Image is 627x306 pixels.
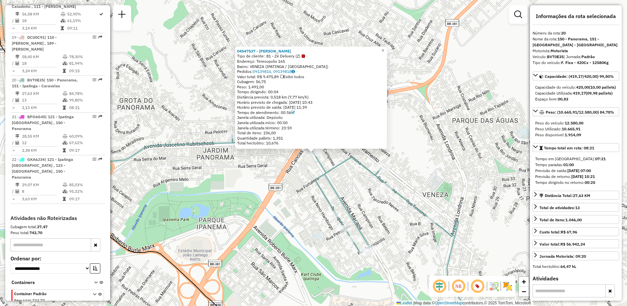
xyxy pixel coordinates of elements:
a: Exibir filtros [512,8,525,21]
div: Horário previsto de chegada: [DATE] 10:43 [237,100,385,105]
div: Número da rota: [533,30,619,36]
div: Peso total: [10,230,105,236]
div: Capacidade do veículo: [535,84,617,90]
strong: F. Fixa - 420Cx - 12580Kg [561,60,609,65]
div: Janela utilizada início: 00:00 [237,120,385,125]
span: 19 - [12,35,57,52]
td: 09:15 [69,68,102,74]
span: | 121 - Ipatinga [GEOGRAPHIC_DATA] , 150 - Panorama [12,114,74,131]
em: Opções [92,157,96,161]
strong: R$ 56.942,24 [560,242,585,247]
i: Total de Atividades [15,141,19,145]
div: Janela utilizada término: 23:59 [237,125,385,131]
div: Bairro: VENEZA (IPATINGA / [GEOGRAPHIC_DATA]) [237,64,385,69]
i: Observações [292,70,295,74]
span: Total de atividades: [539,205,580,210]
td: / [12,188,15,195]
td: 67,62% [69,140,102,146]
i: Tempo total em rota [63,69,66,73]
td: 3,63 KM [22,196,62,202]
i: % de utilização da cubagem [61,19,66,23]
span: Peso: 1.491,00 [237,84,264,89]
span: Containers [11,279,86,286]
td: = [12,104,15,111]
a: Jornada Motorista: 09:20 [533,251,619,260]
span: 81 - Zé Delivery (Z) [266,54,305,59]
td: 28,55 KM [22,133,62,140]
td: 61,19% [67,17,99,24]
strong: 20 [561,31,566,35]
i: Total de Atividades [15,98,19,102]
a: Leaflet [396,301,412,305]
td: 58,40 KM [22,54,62,60]
span: + [522,277,526,286]
a: Distância Total:27,63 KM [533,191,619,200]
td: = [12,25,15,32]
td: = [12,196,15,202]
i: % de utilização da cubagem [63,98,68,102]
td: 2,38 KM [22,147,62,154]
strong: R$ 67,96 [561,229,577,234]
div: Custo total: [539,229,577,235]
td: / [12,140,15,146]
span: Ocultar NR [451,278,466,294]
span: Peso do veículo: [535,120,583,125]
span: × [381,48,384,53]
label: Ordenar por: [10,254,105,262]
strong: 419,17 [573,91,586,96]
strong: 01:00 [563,162,574,167]
span: 21 - [12,114,74,131]
a: Zoom in [519,277,529,287]
td: 85,03% [69,182,102,188]
div: Peso Utilizado: [535,126,617,132]
div: Map data © contributors,© 2025 TomTom, Microsoft [395,300,533,306]
i: % de utilização da cubagem [63,189,68,193]
i: Distância Total [15,134,19,138]
a: Peso: (10.665,91/12.580,00) 84,78% [533,107,619,116]
strong: 64,47 hL [560,264,576,269]
h4: Atividades não Roteirizadas [10,215,105,221]
td: 12 [22,140,62,146]
h4: Atividades [533,275,619,282]
strong: 1.046,00 [565,217,582,222]
a: Total de atividades:13 [533,203,619,212]
i: Tempo total em rota [63,197,66,201]
strong: 12.580,00 [565,120,583,125]
div: Espaço livre: [535,96,617,102]
a: Close popup [379,47,387,55]
div: Endereço: Teresopolis 165 [237,59,385,64]
strong: (09,98 pallets) [586,91,613,96]
div: Total de itens: [539,217,582,223]
div: Distância prevista: 0,518 km (7,77 km/h) [237,95,385,100]
td: 78,30% [69,54,102,60]
a: Total de itens:1.046,00 [533,215,619,224]
div: Total hectolitro: 10,676 [237,141,385,146]
div: Jornada Motorista: 09:20 [539,253,586,259]
span: | 121 - Ipatinga [GEOGRAPHIC_DATA] , 123 - [GEOGRAPHIC_DATA] , 150 - Panorama [12,157,73,180]
a: OpenStreetMap [435,301,463,305]
a: 04547537 - [PERSON_NAME] [237,49,291,54]
div: Tempo dirigindo no retorno: [535,180,617,186]
i: % de utilização do peso [63,92,68,96]
td: 18 [22,60,62,67]
i: Total de Atividades [15,61,19,65]
span: 743,70 [32,298,45,303]
td: 29,07 KM [22,182,62,188]
i: % de utilização da cubagem [63,141,68,145]
a: Zoom out [519,287,529,296]
span: Peso total [14,298,30,303]
em: Rota exportada [98,115,102,119]
td: 8 [22,188,62,195]
i: Tempo total em rota [61,26,64,30]
span: BPO6G45 [27,114,45,119]
td: 09:17 [69,196,102,202]
strong: [DATE] 07:00 [567,168,591,173]
div: Horário previsto de saída: [DATE] 11:39 [237,105,385,110]
i: % de utilização da cubagem [63,61,68,65]
span: Ocultar deslocamento [432,278,447,294]
em: Opções [92,78,96,82]
strong: 1.914,09 [565,132,581,137]
span: Container Padrão [14,291,85,297]
strong: 00,83 [558,97,568,101]
div: Valor total: [539,241,585,247]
